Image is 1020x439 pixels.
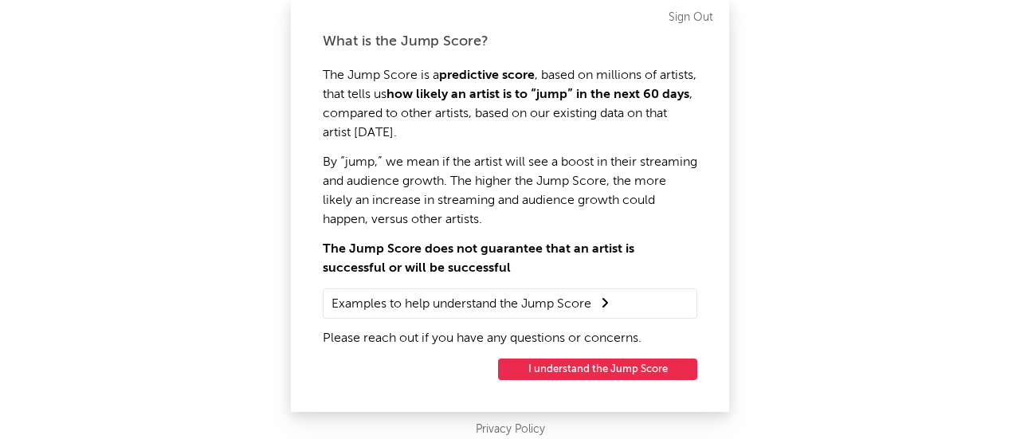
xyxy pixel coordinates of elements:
strong: The Jump Score does not guarantee that an artist is successful or will be successful [323,243,634,275]
strong: how likely an artist is to “jump” in the next 60 days [386,88,689,101]
div: What is the Jump Score? [323,32,697,51]
button: I understand the Jump Score [498,359,697,380]
summary: Examples to help understand the Jump Score [331,293,688,314]
a: Privacy Policy [476,420,545,439]
strong: predictive score [439,69,535,82]
a: Sign Out [669,8,713,27]
p: Please reach out if you have any questions or concerns. [323,329,697,348]
p: The Jump Score is a , based on millions of artists, that tells us , compared to other artists, ba... [323,66,697,143]
p: By “jump,” we mean if the artist will see a boost in their streaming and audience growth. The hig... [323,153,697,229]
